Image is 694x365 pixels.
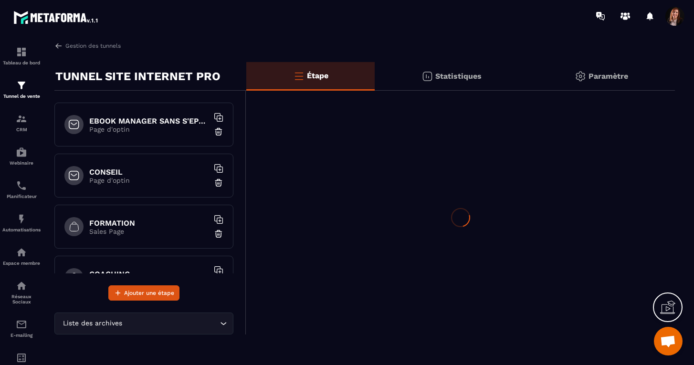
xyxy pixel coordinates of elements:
p: Étape [307,71,328,80]
a: Gestion des tunnels [54,42,121,50]
p: Automatisations [2,227,41,232]
img: accountant [16,352,27,364]
h6: FORMATION [89,219,209,228]
h6: CONSEIL [89,167,209,177]
img: setting-gr.5f69749f.svg [575,71,586,82]
a: Ouvrir le chat [654,327,683,355]
img: trash [214,127,223,136]
p: Espace membre [2,261,41,266]
a: formationformationTableau de bord [2,39,41,73]
a: automationsautomationsEspace membre [2,240,41,273]
input: Search for option [124,318,218,329]
a: emailemailE-mailing [2,312,41,345]
img: scheduler [16,180,27,191]
p: E-mailing [2,333,41,338]
img: formation [16,113,27,125]
p: Page d'optin [89,177,209,184]
span: Liste des archives [61,318,124,329]
span: Ajouter une étape [124,288,174,298]
a: automationsautomationsWebinaire [2,139,41,173]
p: TUNNEL SITE INTERNET PRO [55,67,221,86]
button: Ajouter une étape [108,285,179,301]
img: social-network [16,280,27,292]
p: Paramètre [589,72,628,81]
h6: EBOOK MANAGER SANS S'EPUISER OFFERT [89,116,209,125]
h6: COACHING [89,270,209,279]
img: arrow [54,42,63,50]
a: formationformationTunnel de vente [2,73,41,106]
p: Planificateur [2,194,41,199]
img: automations [16,213,27,225]
p: Sales Page [89,228,209,235]
div: Search for option [54,313,233,334]
a: formationformationCRM [2,106,41,139]
img: email [16,319,27,330]
a: automationsautomationsAutomatisations [2,206,41,240]
p: Page d'optin [89,125,209,133]
img: logo [13,9,99,26]
img: automations [16,146,27,158]
p: Tableau de bord [2,60,41,65]
img: stats.20deebd0.svg [421,71,433,82]
img: bars-o.4a397970.svg [293,70,305,82]
p: Webinaire [2,160,41,166]
p: Réseaux Sociaux [2,294,41,304]
img: trash [214,229,223,239]
img: formation [16,46,27,58]
img: automations [16,247,27,258]
a: schedulerschedulerPlanificateur [2,173,41,206]
img: trash [214,178,223,188]
a: social-networksocial-networkRéseaux Sociaux [2,273,41,312]
img: formation [16,80,27,91]
p: Tunnel de vente [2,94,41,99]
p: Statistiques [435,72,482,81]
p: CRM [2,127,41,132]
